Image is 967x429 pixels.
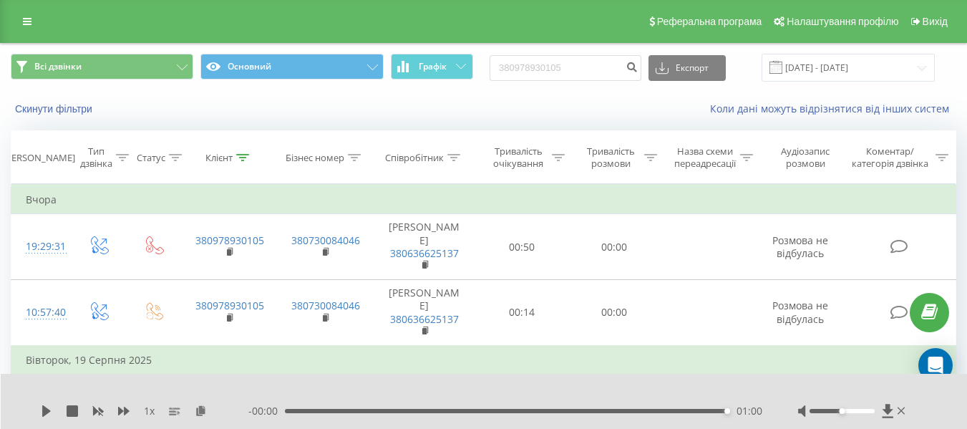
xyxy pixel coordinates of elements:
button: Експорт [648,55,726,81]
div: Співробітник [385,152,444,164]
a: Коли дані можуть відрізнятися вiд інших систем [710,102,956,115]
a: 380730084046 [291,233,360,247]
div: 10:57:40 [26,299,56,327]
span: Налаштування профілю [787,16,898,27]
td: Вівторок, 19 Серпня 2025 [11,346,956,375]
div: Accessibility label [839,408,845,414]
span: Всі дзвінки [34,61,82,72]
div: Тривалість розмови [581,145,641,170]
div: Тип дзвінка [80,145,112,170]
span: Реферальна програма [657,16,762,27]
span: 1 x [144,404,155,418]
div: Open Intercom Messenger [918,348,953,382]
span: 01:00 [737,404,762,418]
div: [PERSON_NAME] [3,152,75,164]
div: Аудіозапис розмови [769,145,842,170]
div: Назва схеми переадресації [674,145,737,170]
td: 00:00 [568,280,661,346]
span: Розмова не відбулась [772,299,828,325]
span: Графік [419,62,447,72]
div: Статус [137,152,165,164]
span: - 00:00 [248,404,285,418]
div: Бізнес номер [286,152,344,164]
td: [PERSON_NAME] [373,214,476,280]
a: 380636625137 [390,312,459,326]
div: 19:29:31 [26,233,56,261]
button: Всі дзвінки [11,54,193,79]
span: Вихід [923,16,948,27]
button: Графік [391,54,473,79]
div: Тривалість очікування [489,145,548,170]
div: Коментар/категорія дзвінка [848,145,932,170]
td: 00:50 [476,214,568,280]
div: Клієнт [205,152,233,164]
button: Скинути фільтри [11,102,99,115]
td: 00:00 [568,214,661,280]
span: Розмова не відбулась [772,233,828,260]
td: 00:14 [476,280,568,346]
a: 380730084046 [291,299,360,312]
div: Accessibility label [724,408,730,414]
a: 380978930105 [195,233,264,247]
button: Основний [200,54,383,79]
a: 380978930105 [195,299,264,312]
td: Вчора [11,185,956,214]
input: Пошук за номером [490,55,641,81]
a: 380636625137 [390,246,459,260]
td: [PERSON_NAME] [373,280,476,346]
